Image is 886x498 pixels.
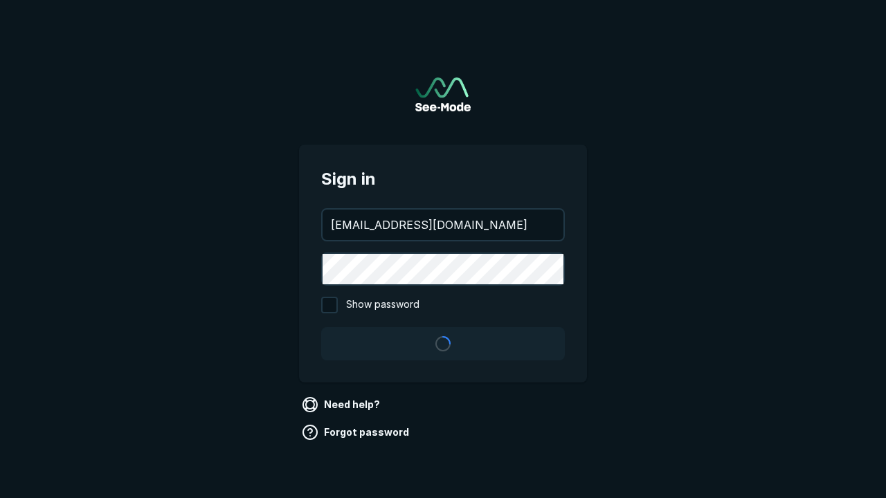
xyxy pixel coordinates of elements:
img: See-Mode Logo [415,77,471,111]
a: Go to sign in [415,77,471,111]
span: Show password [346,297,419,313]
span: Sign in [321,167,565,192]
a: Need help? [299,394,386,416]
a: Forgot password [299,421,415,443]
input: your@email.com [323,210,563,240]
